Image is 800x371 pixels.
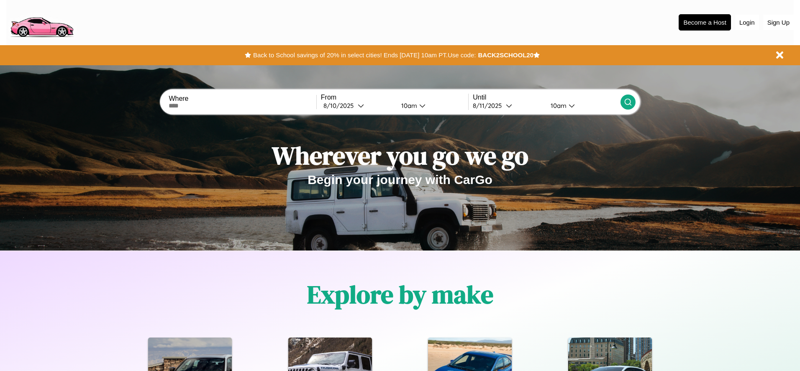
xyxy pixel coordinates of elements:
div: 10am [397,102,419,110]
div: 8 / 11 / 2025 [473,102,506,110]
button: Login [735,15,759,30]
button: 8/10/2025 [321,101,395,110]
button: 10am [544,101,620,110]
img: logo [6,4,77,39]
div: 10am [546,102,569,110]
div: 8 / 10 / 2025 [323,102,358,110]
h1: Explore by make [307,277,493,312]
label: Where [169,95,316,102]
b: BACK2SCHOOL20 [478,51,533,59]
label: Until [473,94,620,101]
label: From [321,94,468,101]
button: Back to School savings of 20% in select cities! Ends [DATE] 10am PT.Use code: [251,49,478,61]
button: 10am [395,101,468,110]
button: Become a Host [679,14,731,31]
button: Sign Up [763,15,794,30]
